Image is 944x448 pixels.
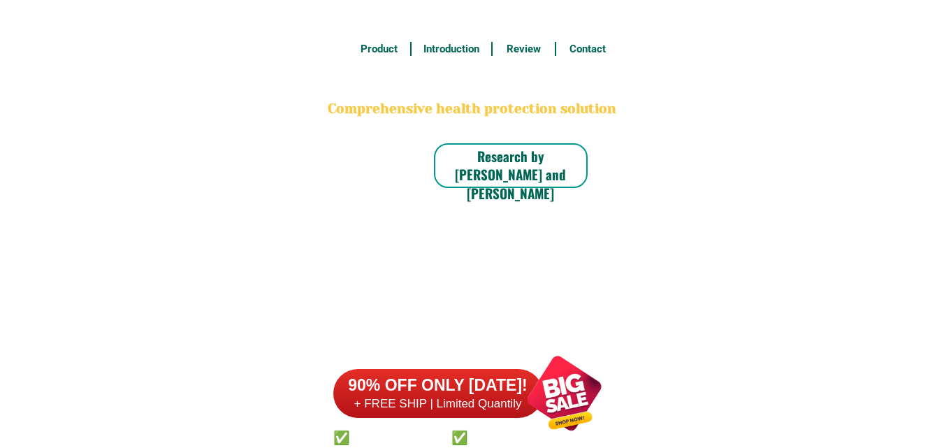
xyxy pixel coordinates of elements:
[434,147,588,203] h6: Research by [PERSON_NAME] and [PERSON_NAME]
[419,41,484,57] h6: Introduction
[326,67,619,100] h2: BONA VITA COFFEE
[500,41,548,57] h6: Review
[326,99,619,120] h2: Comprehensive health protection solution
[564,41,611,57] h6: Contact
[326,8,619,29] h3: FREE SHIPPING NATIONWIDE
[333,396,543,412] h6: + FREE SHIP | Limited Quantily
[333,375,543,396] h6: 90% OFF ONLY [DATE]!
[355,41,402,57] h6: Product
